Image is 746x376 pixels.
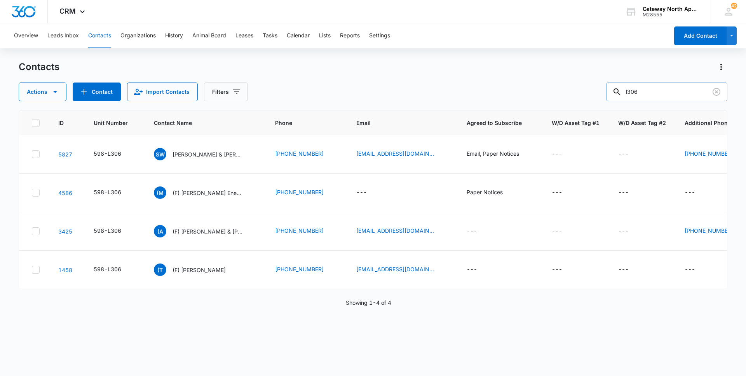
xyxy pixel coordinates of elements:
[165,23,183,48] button: History
[643,6,699,12] div: account name
[58,228,72,235] a: Navigate to contact details page for (F) Amber & Jonathan Deluna
[154,186,256,199] div: Contact Name - (F) McClinton Energy Group - Select to Edit Field
[275,119,326,127] span: Phone
[685,227,733,235] a: [PHONE_NUMBER]
[552,188,576,197] div: W/D Asset Tag #1 - - Select to Edit Field
[467,119,533,127] span: Agreed to Subscribe
[88,23,111,48] button: Contacts
[94,188,135,197] div: Unit Number - 598-L306 - Select to Edit Field
[287,23,310,48] button: Calendar
[173,189,242,197] p: (F) [PERSON_NAME] Energy Group
[618,119,666,127] span: W/D Asset Tag #2
[275,188,338,197] div: Phone - (432) 563-5500 - Select to Edit Field
[356,149,448,159] div: Email - stirlingwilson463@gmail.com - Select to Edit Field
[618,265,643,274] div: W/D Asset Tag #2 - - Select to Edit Field
[552,149,576,159] div: W/D Asset Tag #1 - - Select to Edit Field
[618,149,629,159] div: ---
[154,264,166,276] span: (T
[173,227,242,235] p: (F) [PERSON_NAME] & [PERSON_NAME]
[467,149,533,159] div: Agreed to Subscribe - Email, Paper Notices - Select to Edit Field
[552,149,562,159] div: ---
[552,227,576,236] div: W/D Asset Tag #1 - - Select to Edit Field
[467,149,519,158] div: Email, Paper Notices
[618,149,643,159] div: W/D Asset Tag #2 - - Select to Edit Field
[356,188,367,197] div: ---
[263,23,277,48] button: Tasks
[275,227,324,235] a: [PHONE_NUMBER]
[204,83,248,101] button: Filters
[94,149,135,159] div: Unit Number - 598-L306 - Select to Edit Field
[731,3,737,9] span: 42
[356,265,448,274] div: Email - thomas_dunlop1978@outlook.com - Select to Edit Field
[58,190,72,196] a: Navigate to contact details page for (F) McClinton Energy Group
[154,119,245,127] span: Contact Name
[58,119,64,127] span: ID
[58,267,72,273] a: Navigate to contact details page for (F) Thomas Dunlop
[356,149,434,158] a: [EMAIL_ADDRESS][DOMAIN_NAME]
[58,151,72,158] a: Navigate to contact details page for Stirling Wilson & Devin Schachtner
[94,188,121,196] div: 598-L306
[643,12,699,18] div: account id
[618,188,629,197] div: ---
[275,265,324,273] a: [PHONE_NUMBER]
[356,227,434,235] a: [EMAIL_ADDRESS][DOMAIN_NAME]
[47,23,79,48] button: Leads Inbox
[369,23,390,48] button: Settings
[154,148,256,160] div: Contact Name - Stirling Wilson & Devin Schachtner - Select to Edit Field
[59,7,76,15] span: CRM
[618,188,643,197] div: W/D Asset Tag #2 - - Select to Edit Field
[467,188,503,196] div: Paper Notices
[356,119,437,127] span: Email
[552,227,562,236] div: ---
[275,265,338,274] div: Phone - (720) 481-5412 - Select to Edit Field
[275,227,338,236] div: Phone - (808) 756-8842 - Select to Edit Field
[154,264,240,276] div: Contact Name - (F) Thomas Dunlop - Select to Edit Field
[275,149,324,158] a: [PHONE_NUMBER]
[127,83,198,101] button: Import Contacts
[275,188,324,196] a: [PHONE_NUMBER]
[154,225,166,237] span: (A
[731,3,737,9] div: notifications count
[467,227,491,236] div: Agreed to Subscribe - - Select to Edit Field
[618,227,643,236] div: W/D Asset Tag #2 - - Select to Edit Field
[14,23,38,48] button: Overview
[356,265,434,273] a: [EMAIL_ADDRESS][DOMAIN_NAME]
[94,149,121,158] div: 598-L306
[19,61,59,73] h1: Contacts
[356,227,448,236] div: Email - amber.parks95@gmail.com - Select to Edit Field
[94,265,121,273] div: 598-L306
[552,265,576,274] div: W/D Asset Tag #1 - - Select to Edit Field
[715,61,727,73] button: Actions
[685,265,695,274] div: ---
[120,23,156,48] button: Organizations
[606,83,727,101] input: Search Contacts
[552,265,562,274] div: ---
[192,23,226,48] button: Animal Board
[319,23,331,48] button: Lists
[340,23,360,48] button: Reports
[73,83,121,101] button: Add Contact
[685,149,733,158] a: [PHONE_NUMBER]
[674,26,727,45] button: Add Contact
[235,23,253,48] button: Leases
[356,188,381,197] div: Email - - Select to Edit Field
[275,149,338,159] div: Phone - (720) 523-3645 - Select to Edit Field
[19,83,66,101] button: Actions
[94,227,121,235] div: 598-L306
[552,119,600,127] span: W/D Asset Tag #1
[154,186,166,199] span: (M
[685,188,709,197] div: Additional Phone - - Select to Edit Field
[467,227,477,236] div: ---
[685,188,695,197] div: ---
[94,265,135,274] div: Unit Number - 598-L306 - Select to Edit Field
[94,119,135,127] span: Unit Number
[154,148,166,160] span: SW
[173,266,226,274] p: (F) [PERSON_NAME]
[346,299,391,307] p: Showing 1-4 of 4
[154,225,256,237] div: Contact Name - (F) Amber & Jonathan Deluna - Select to Edit Field
[710,86,723,98] button: Clear
[467,265,477,274] div: ---
[552,188,562,197] div: ---
[94,227,135,236] div: Unit Number - 598-L306 - Select to Edit Field
[618,227,629,236] div: ---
